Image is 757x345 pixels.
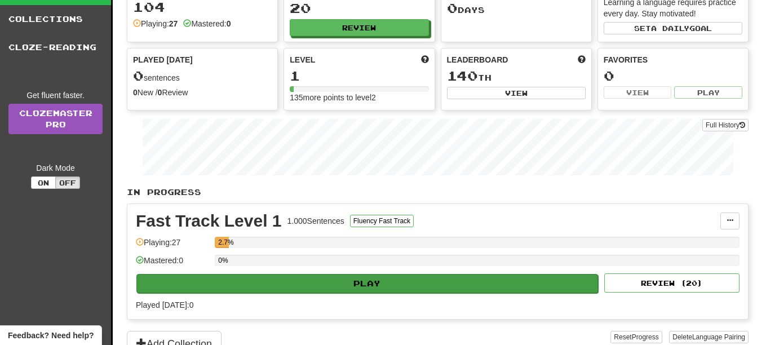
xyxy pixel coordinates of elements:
[604,54,742,65] div: Favorites
[604,273,740,293] button: Review (20)
[136,255,209,273] div: Mastered: 0
[287,215,344,227] div: 1.000 Sentences
[133,68,144,83] span: 0
[136,237,209,255] div: Playing: 27
[350,215,414,227] button: Fluency Fast Track
[604,69,742,83] div: 0
[290,1,428,15] div: 20
[169,19,178,28] strong: 27
[133,69,272,83] div: sentences
[447,68,478,83] span: 140
[136,274,598,293] button: Play
[218,237,229,248] div: 2.7%
[651,24,689,32] span: a daily
[632,333,659,341] span: Progress
[702,119,749,131] button: Full History
[136,300,193,309] span: Played [DATE]: 0
[290,54,315,65] span: Level
[610,331,662,343] button: ResetProgress
[447,69,586,83] div: th
[8,330,94,341] span: Open feedback widget
[447,1,586,16] div: Day s
[290,19,428,36] button: Review
[127,187,749,198] p: In Progress
[290,69,428,83] div: 1
[604,22,742,34] button: Seta dailygoal
[692,333,745,341] span: Language Pairing
[183,18,231,29] div: Mastered:
[133,87,272,98] div: New / Review
[8,162,103,174] div: Dark Mode
[8,104,103,134] a: ClozemasterPro
[447,54,508,65] span: Leaderboard
[158,88,162,97] strong: 0
[31,176,56,189] button: On
[421,54,429,65] span: Score more points to level up
[133,88,138,97] strong: 0
[133,54,193,65] span: Played [DATE]
[8,90,103,101] div: Get fluent faster.
[290,92,428,103] div: 135 more points to level 2
[133,18,178,29] div: Playing:
[604,86,672,99] button: View
[578,54,586,65] span: This week in points, UTC
[227,19,231,28] strong: 0
[447,87,586,99] button: View
[55,176,80,189] button: Off
[674,86,742,99] button: Play
[669,331,749,343] button: DeleteLanguage Pairing
[136,213,282,229] div: Fast Track Level 1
